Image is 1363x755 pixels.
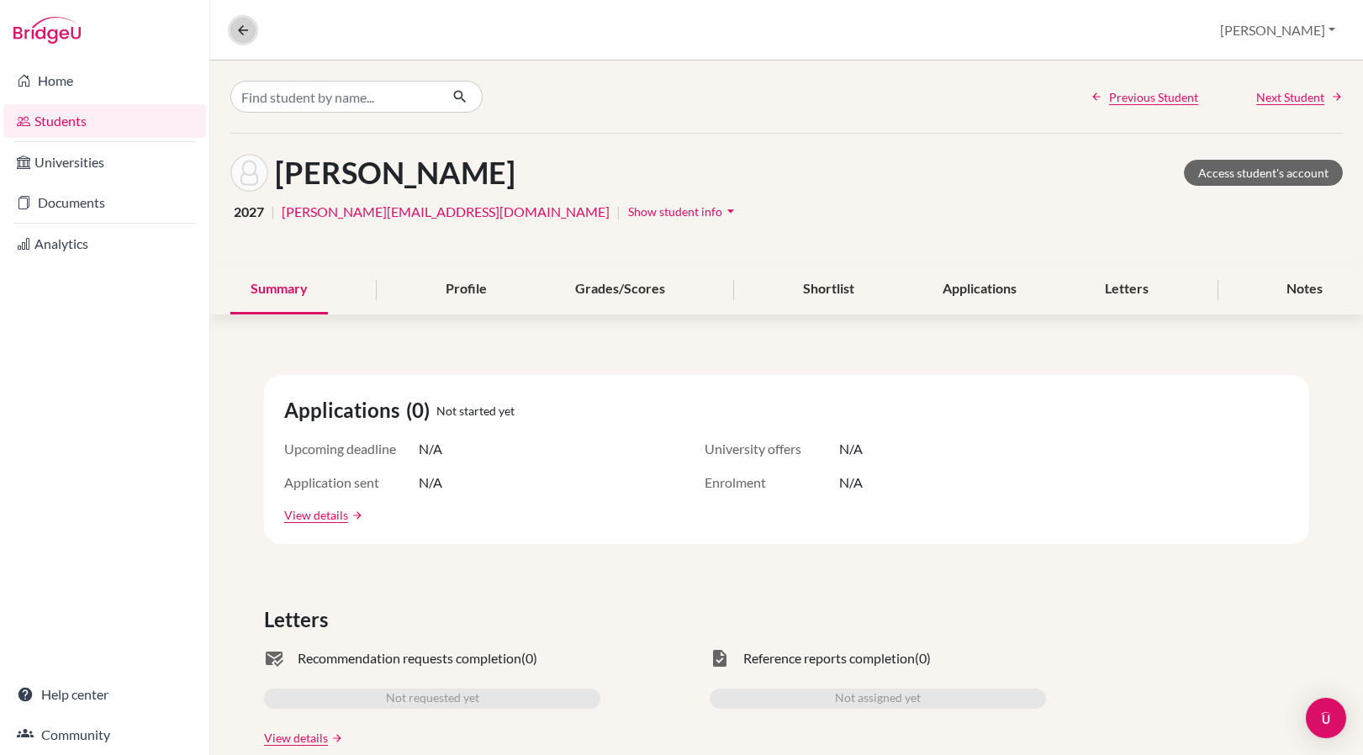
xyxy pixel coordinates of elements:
[3,186,206,219] a: Documents
[298,648,521,668] span: Recommendation requests completion
[1306,698,1346,738] div: Open Intercom Messenger
[628,204,722,219] span: Show student info
[436,402,515,420] span: Not started yet
[1109,88,1198,106] span: Previous Student
[3,227,206,261] a: Analytics
[722,203,739,219] i: arrow_drop_down
[284,473,419,493] span: Application sent
[425,265,507,314] div: Profile
[271,202,275,222] span: |
[284,439,419,459] span: Upcoming deadline
[284,395,406,425] span: Applications
[234,202,264,222] span: 2027
[386,689,479,709] span: Not requested yet
[264,648,284,668] span: mark_email_read
[915,648,931,668] span: (0)
[13,17,81,44] img: Bridge-U
[555,265,685,314] div: Grades/Scores
[743,648,915,668] span: Reference reports completion
[922,265,1037,314] div: Applications
[783,265,874,314] div: Shortlist
[835,689,921,709] span: Not assigned yet
[1085,265,1169,314] div: Letters
[275,155,515,191] h1: [PERSON_NAME]
[839,473,863,493] span: N/A
[406,395,436,425] span: (0)
[3,64,206,98] a: Home
[616,202,621,222] span: |
[521,648,537,668] span: (0)
[1212,14,1343,46] button: [PERSON_NAME]
[839,439,863,459] span: N/A
[705,473,839,493] span: Enrolment
[230,154,268,192] img: Jacquelyn Ang's avatar
[3,145,206,179] a: Universities
[1256,88,1343,106] a: Next Student
[1266,265,1343,314] div: Notes
[419,473,442,493] span: N/A
[264,729,328,747] a: View details
[627,198,740,224] button: Show student infoarrow_drop_down
[1256,88,1324,106] span: Next Student
[230,265,328,314] div: Summary
[1184,160,1343,186] a: Access student's account
[710,648,730,668] span: task
[348,509,363,521] a: arrow_forward
[284,506,348,524] a: View details
[419,439,442,459] span: N/A
[3,678,206,711] a: Help center
[282,202,610,222] a: [PERSON_NAME][EMAIL_ADDRESS][DOMAIN_NAME]
[705,439,839,459] span: University offers
[328,732,343,744] a: arrow_forward
[230,81,439,113] input: Find student by name...
[3,718,206,752] a: Community
[3,104,206,138] a: Students
[264,605,335,635] span: Letters
[1091,88,1198,106] a: Previous Student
